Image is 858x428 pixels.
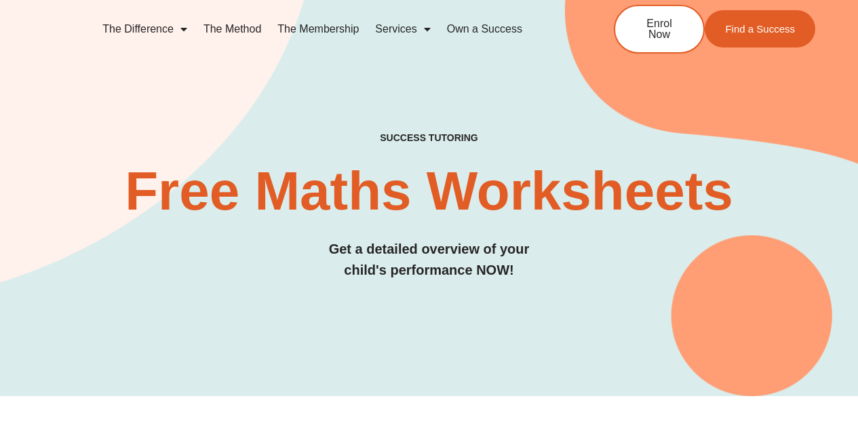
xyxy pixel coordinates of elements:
a: The Difference [94,14,195,45]
h3: Get a detailed overview of your child's performance NOW! [43,239,815,281]
h2: Free Maths Worksheets​ [43,164,815,218]
span: Find a Success [725,24,795,34]
a: The Method [195,14,269,45]
nav: Menu [94,14,569,45]
a: The Membership [269,14,367,45]
a: Services [367,14,438,45]
span: Enrol Now [636,18,683,40]
a: Find a Success [705,10,815,47]
a: Enrol Now [614,5,705,54]
a: Own a Success [439,14,530,45]
h4: SUCCESS TUTORING​ [43,132,815,144]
